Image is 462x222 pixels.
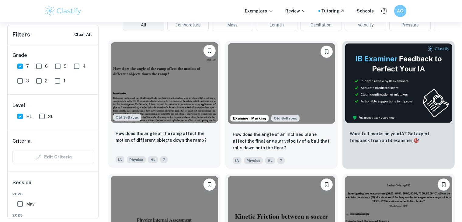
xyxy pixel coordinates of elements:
span: 7 [277,157,285,164]
span: Mass [227,22,238,28]
button: Bookmark [203,179,216,191]
span: 7 [160,156,168,163]
span: Examiner Marking [231,116,269,121]
span: HL [265,157,275,164]
button: Help and Feedback [379,6,389,16]
h6: Filters [12,30,30,39]
span: Velocity [358,22,373,28]
span: Oscillation [311,22,332,28]
img: Clastify logo [44,5,82,17]
span: 5 [64,63,67,70]
span: 6 [45,63,48,70]
span: 2 [45,78,47,84]
span: 3 [26,78,29,84]
span: Pressure [401,22,419,28]
span: 4 [83,63,86,70]
span: 🎯 [414,138,419,143]
span: IA [116,156,124,163]
p: How does the angle of the ramp affect the motion of different objects down the ramp? [116,130,213,144]
h6: AG [397,8,404,14]
h6: Grade [12,52,94,59]
div: Starting from the May 2025 session, the Physics IA requirements have changed. It's OK to refer to... [271,115,300,122]
span: Old Syllabus [271,115,300,122]
a: Starting from the May 2025 session, the Physics IA requirements have changed. It's OK to refer to... [108,41,221,169]
span: HL [148,156,158,163]
span: Old Syllabus [113,114,141,121]
a: Examiner MarkingStarting from the May 2025 session, the Physics IA requirements have changed. It'... [225,41,338,169]
a: Tutoring [321,8,345,14]
span: Physics [244,157,263,164]
span: 7 [26,63,29,70]
h6: Criteria [12,137,30,145]
span: 2025 [12,213,94,218]
button: Bookmark [438,179,450,191]
span: 1 [64,78,65,84]
img: Physics IA example thumbnail: How does the angle of the ramp affect th [111,42,218,123]
button: Bookmark [321,46,333,58]
img: Thumbnail [345,43,452,123]
span: Length [270,22,284,28]
span: SL [48,113,53,120]
a: ThumbnailWant full marks on yourIA? Get expert feedback from an IB examiner! [342,41,455,169]
p: Exemplars [245,8,273,14]
a: Schools [357,8,374,14]
h6: Session [12,179,94,191]
div: Starting from the May 2025 session, the Physics IA requirements have changed. It's OK to refer to... [113,114,141,121]
span: IA [233,157,241,164]
p: Review [286,8,306,14]
span: Physics [127,156,146,163]
button: Bookmark [321,179,333,191]
button: Bookmark [203,45,216,57]
button: Clear All [73,30,93,39]
div: Criteria filters are unavailable when searching by topic [12,150,94,164]
p: How does the angle of an inclined plane affect the final angular velocity of a ball that rolls do... [233,131,330,151]
h6: Level [12,102,94,109]
span: All [141,22,146,28]
button: AG [394,5,406,17]
img: Physics IA example thumbnail: How does the angle of an inclined plane [228,43,335,124]
span: 2026 [12,191,94,197]
span: May [26,201,34,207]
span: Temperature [175,22,201,28]
span: HL [26,113,32,120]
p: Want full marks on your IA ? Get expert feedback from an IB examiner! [350,130,447,144]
